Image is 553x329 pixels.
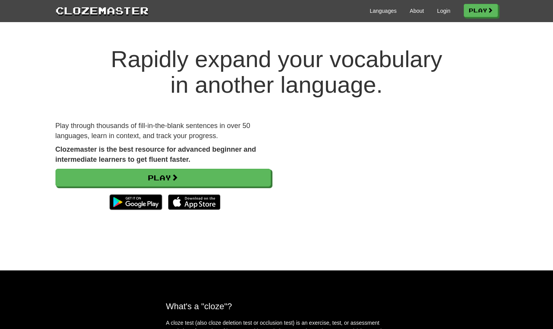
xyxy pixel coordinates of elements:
[168,194,220,210] img: Download_on_the_App_Store_Badge_US-UK_135x40-25178aeef6eb6b83b96f5f2d004eda3bffbb37122de64afbaef7...
[55,145,256,163] strong: Clozemaster is the best resource for advanced beginner and intermediate learners to get fluent fa...
[410,7,424,15] a: About
[55,3,149,17] a: Clozemaster
[106,190,166,214] img: Get it on Google Play
[55,169,271,187] a: Play
[370,7,397,15] a: Languages
[55,121,271,141] p: Play through thousands of fill-in-the-blank sentences in over 50 languages, learn in context, and...
[464,4,498,17] a: Play
[437,7,450,15] a: Login
[166,301,387,311] h2: What's a "cloze"?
